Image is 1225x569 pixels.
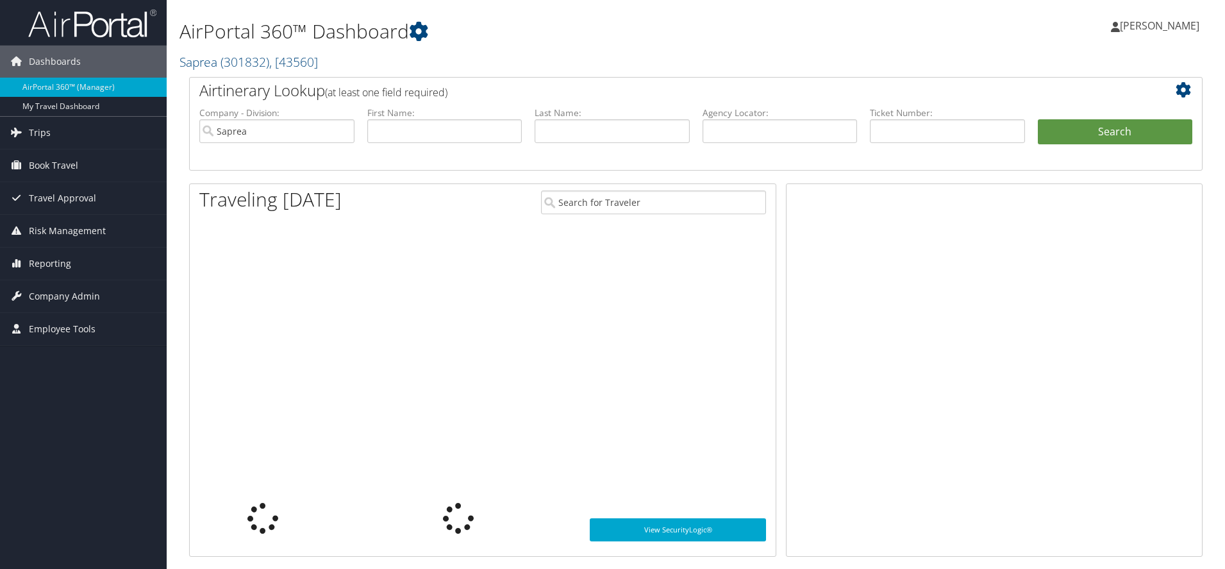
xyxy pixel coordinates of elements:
span: , [ 43560 ] [269,53,318,71]
a: View SecurityLogic® [590,518,766,541]
span: Travel Approval [29,182,96,214]
a: Saprea [179,53,318,71]
button: Search [1038,119,1193,145]
span: Risk Management [29,215,106,247]
label: Ticket Number: [870,106,1025,119]
span: Reporting [29,248,71,280]
label: Company - Division: [199,106,354,119]
h1: AirPortal 360™ Dashboard [179,18,868,45]
span: Company Admin [29,280,100,312]
h2: Airtinerary Lookup [199,80,1108,101]
span: Book Travel [29,149,78,182]
span: Employee Tools [29,313,96,345]
span: [PERSON_NAME] [1120,19,1199,33]
label: Last Name: [535,106,690,119]
h1: Traveling [DATE] [199,186,342,213]
span: (at least one field required) [325,85,447,99]
input: Search for Traveler [541,191,766,214]
span: Dashboards [29,46,81,78]
span: Trips [29,117,51,149]
span: ( 301832 ) [221,53,269,71]
img: airportal-logo.png [28,8,156,38]
label: First Name: [367,106,522,119]
a: [PERSON_NAME] [1111,6,1212,45]
label: Agency Locator: [703,106,858,119]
